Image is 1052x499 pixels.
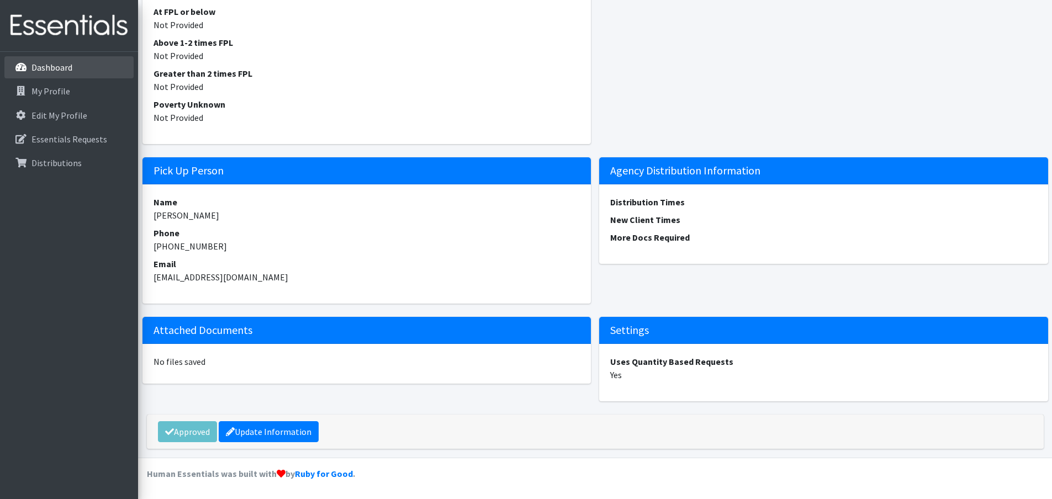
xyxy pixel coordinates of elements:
dt: More Docs Required [610,231,1037,244]
dd: Yes [610,368,1037,381]
dd: [PHONE_NUMBER] [154,240,580,253]
dt: At FPL or below [154,5,580,18]
strong: Human Essentials was built with by . [147,468,355,479]
p: Dashboard [31,62,72,73]
a: Update Information [219,421,319,442]
h5: Settings [599,317,1048,344]
p: Distributions [31,157,82,168]
dt: Name [154,195,580,209]
dt: Email [154,257,580,270]
dd: No files saved [154,355,580,368]
p: My Profile [31,86,70,97]
p: Edit My Profile [31,110,87,121]
span: translation missing: en.not_provided [154,50,203,61]
a: Distributions [4,152,134,174]
dt: Distribution Times [610,195,1037,209]
a: My Profile [4,80,134,102]
span: translation missing: en.not_provided [154,112,203,123]
dt: Uses Quantity Based Requests [610,355,1037,368]
a: Dashboard [4,56,134,78]
span: translation missing: en.not_provided [154,81,203,92]
h5: Agency Distribution Information [599,157,1048,184]
a: Essentials Requests [4,128,134,150]
span: translation missing: en.not_provided [154,19,203,30]
a: Ruby for Good [295,468,353,479]
dt: Phone [154,226,580,240]
dt: Above 1-2 times FPL [154,36,580,49]
p: Essentials Requests [31,134,107,145]
img: HumanEssentials [4,7,134,44]
dt: New Client Times [610,213,1037,226]
dt: Greater than 2 times FPL [154,67,580,80]
dd: [EMAIL_ADDRESS][DOMAIN_NAME] [154,270,580,284]
a: Edit My Profile [4,104,134,126]
h5: Attached Documents [142,317,591,344]
dt: Poverty Unknown [154,98,580,111]
dd: [PERSON_NAME] [154,209,580,222]
h5: Pick Up Person [142,157,591,184]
